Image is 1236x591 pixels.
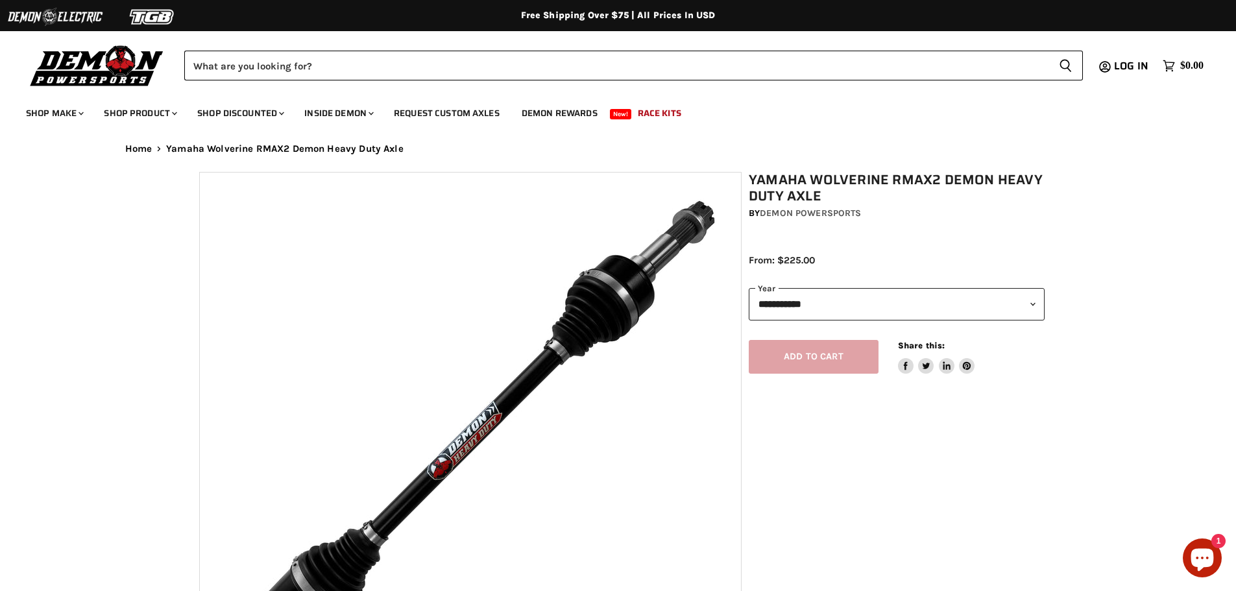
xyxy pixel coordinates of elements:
span: Yamaha Wolverine RMAX2 Demon Heavy Duty Axle [166,143,404,154]
aside: Share this: [898,340,975,374]
span: New! [610,109,632,119]
span: Share this: [898,341,945,350]
a: Log in [1108,60,1156,72]
div: by [749,206,1045,221]
a: Race Kits [628,100,691,127]
a: Shop Product [94,100,185,127]
div: Free Shipping Over $75 | All Prices In USD [99,10,1137,21]
span: $0.00 [1180,60,1204,72]
a: Shop Make [16,100,91,127]
nav: Breadcrumbs [99,143,1137,154]
h1: Yamaha Wolverine RMAX2 Demon Heavy Duty Axle [749,172,1045,204]
select: year [749,288,1045,320]
a: Home [125,143,152,154]
ul: Main menu [16,95,1200,127]
img: TGB Logo 2 [104,5,201,29]
img: Demon Electric Logo 2 [6,5,104,29]
a: $0.00 [1156,56,1210,75]
span: Log in [1114,58,1148,74]
img: Demon Powersports [26,42,168,88]
span: From: $225.00 [749,254,815,266]
a: Demon Powersports [760,208,861,219]
form: Product [184,51,1083,80]
a: Shop Discounted [188,100,292,127]
inbox-online-store-chat: Shopify online store chat [1179,538,1226,581]
input: Search [184,51,1048,80]
a: Inside Demon [295,100,382,127]
a: Demon Rewards [512,100,607,127]
button: Search [1048,51,1083,80]
a: Request Custom Axles [384,100,509,127]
